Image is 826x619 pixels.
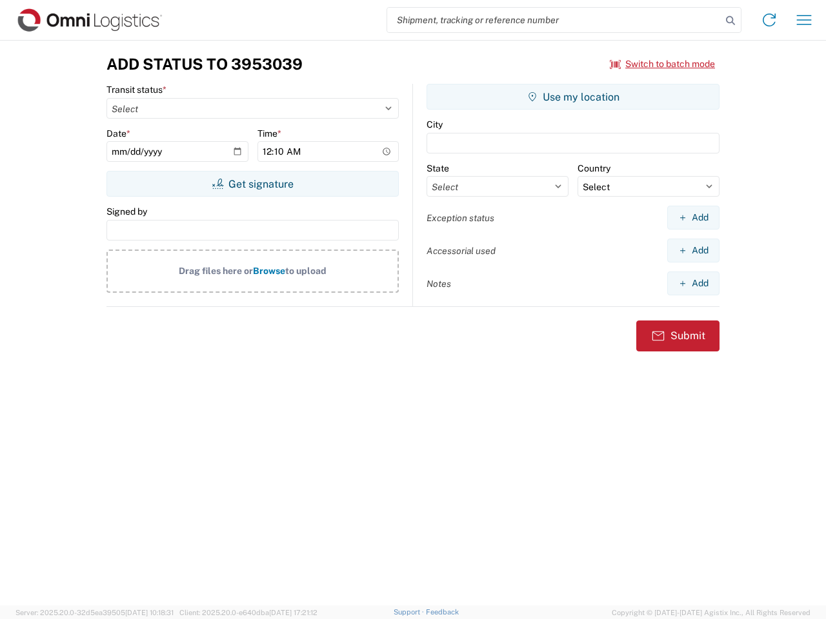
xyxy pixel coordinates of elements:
[106,55,303,74] h3: Add Status to 3953039
[253,266,285,276] span: Browse
[179,609,317,616] span: Client: 2025.20.0-e640dba
[125,609,174,616] span: [DATE] 10:18:31
[387,8,721,32] input: Shipment, tracking or reference number
[667,271,720,295] button: Add
[394,608,426,616] a: Support
[257,128,281,139] label: Time
[667,206,720,230] button: Add
[427,245,496,257] label: Accessorial used
[636,320,720,351] button: Submit
[427,84,720,110] button: Use my location
[106,171,399,197] button: Get signature
[106,206,147,217] label: Signed by
[269,609,317,616] span: [DATE] 17:21:12
[106,84,166,95] label: Transit status
[667,239,720,262] button: Add
[610,54,715,75] button: Switch to batch mode
[179,266,253,276] span: Drag files here or
[427,278,451,290] label: Notes
[15,609,174,616] span: Server: 2025.20.0-32d5ea39505
[612,607,811,618] span: Copyright © [DATE]-[DATE] Agistix Inc., All Rights Reserved
[285,266,327,276] span: to upload
[426,608,459,616] a: Feedback
[427,119,443,130] label: City
[427,162,449,174] label: State
[578,162,610,174] label: Country
[427,212,494,224] label: Exception status
[106,128,130,139] label: Date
